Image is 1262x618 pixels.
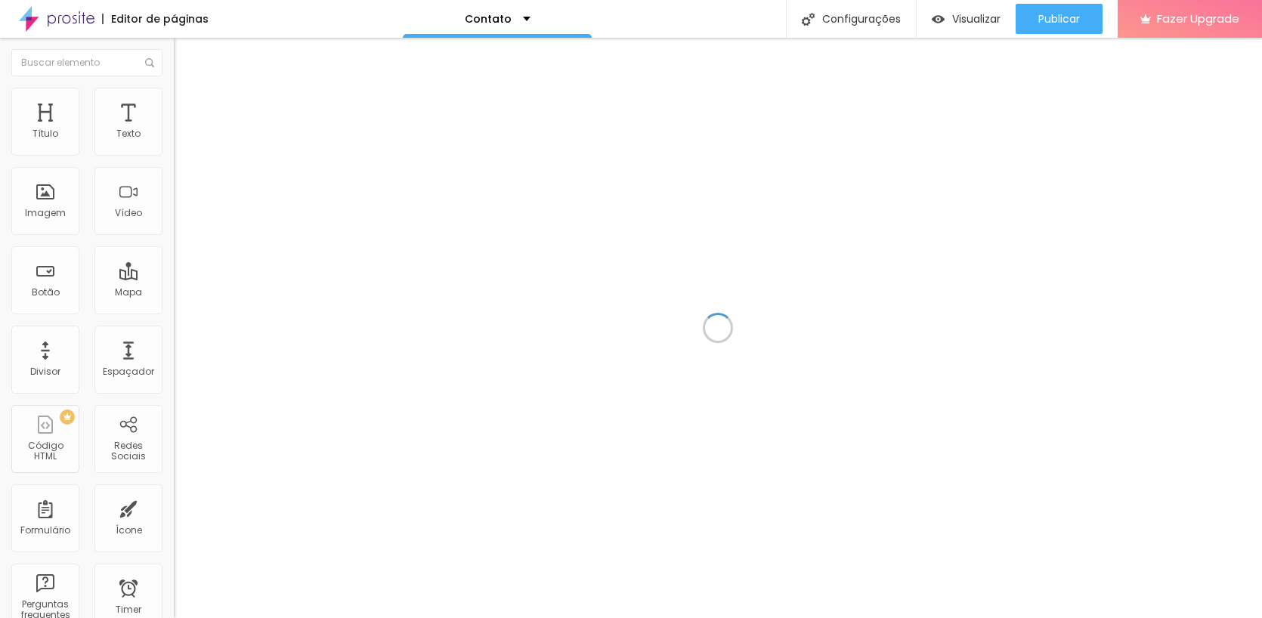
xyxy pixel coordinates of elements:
[115,287,142,298] div: Mapa
[116,604,141,615] div: Timer
[1016,4,1103,34] button: Publicar
[30,366,60,377] div: Divisor
[802,13,815,26] img: Icone
[32,287,60,298] div: Botão
[116,525,142,536] div: Ícone
[25,208,66,218] div: Imagem
[103,366,154,377] div: Espaçador
[932,13,945,26] img: view-1.svg
[465,14,512,24] p: Contato
[98,440,158,462] div: Redes Sociais
[115,208,142,218] div: Vídeo
[952,13,1001,25] span: Visualizar
[15,440,75,462] div: Código HTML
[116,128,141,139] div: Texto
[20,525,70,536] div: Formulário
[32,128,58,139] div: Título
[11,49,162,76] input: Buscar elemento
[1038,13,1080,25] span: Publicar
[145,58,154,67] img: Icone
[917,4,1016,34] button: Visualizar
[1157,12,1239,25] span: Fazer Upgrade
[102,14,209,24] div: Editor de páginas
